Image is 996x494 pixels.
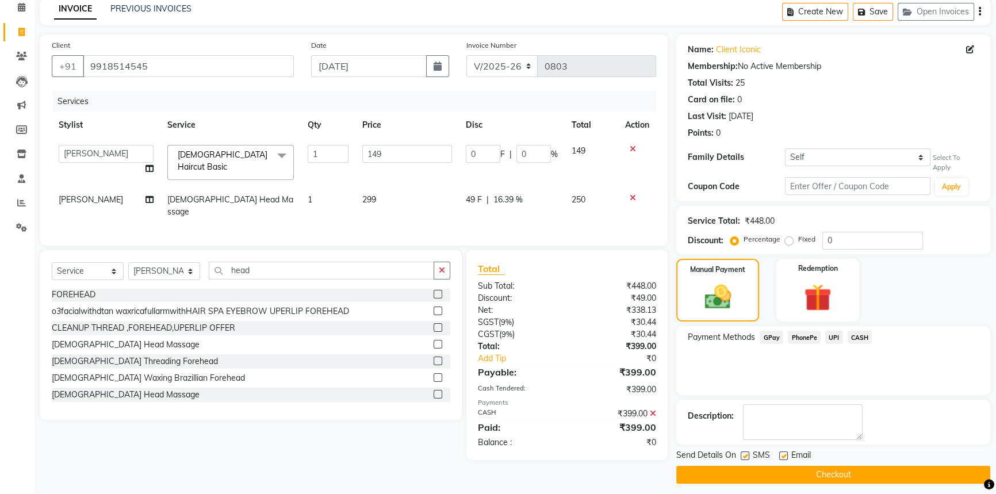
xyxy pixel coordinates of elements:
[469,292,567,304] div: Discount:
[469,353,584,365] a: Add Tip
[735,77,745,89] div: 25
[83,55,294,77] input: Search by Name/Mobile/Email/Code
[53,91,665,112] div: Services
[500,148,505,160] span: F
[52,40,70,51] label: Client
[469,384,567,396] div: Cash Tendered:
[791,449,811,464] span: Email
[753,449,770,464] span: SMS
[676,466,990,484] button: Checkout
[688,331,755,343] span: Payment Methods
[178,150,267,172] span: [DEMOGRAPHIC_DATA] Haircut Basic
[688,215,740,227] div: Service Total:
[311,40,327,51] label: Date
[501,317,512,327] span: 9%
[744,234,780,244] label: Percentage
[52,339,200,351] div: [DEMOGRAPHIC_DATA] Head Massage
[688,235,723,247] div: Discount:
[760,331,783,344] span: GPay
[716,127,721,139] div: 0
[688,127,714,139] div: Points:
[729,110,753,122] div: [DATE]
[567,436,665,449] div: ₹0
[567,365,665,379] div: ₹399.00
[469,408,567,420] div: CASH
[52,305,349,317] div: o3facialwithdtan waxricafullarmwithHAIR SPA EYEBROW UPERLIP FOREHEAD
[572,145,585,156] span: 149
[501,330,512,339] span: 9%
[478,398,657,408] div: Payments
[567,420,665,434] div: ₹399.00
[59,194,123,205] span: [PERSON_NAME]
[825,331,843,344] span: UPI
[933,153,979,173] div: Select To Apply
[469,436,567,449] div: Balance :
[567,328,665,340] div: ₹30.44
[466,40,516,51] label: Invoice Number
[565,112,618,138] th: Total
[469,316,567,328] div: ( )
[737,94,742,106] div: 0
[935,178,968,196] button: Apply
[52,372,245,384] div: [DEMOGRAPHIC_DATA] Waxing Brazillian Forehead
[688,60,738,72] div: Membership:
[308,194,312,205] span: 1
[688,77,733,89] div: Total Visits:
[510,148,512,160] span: |
[676,449,736,464] span: Send Details On
[567,316,665,328] div: ₹30.44
[567,280,665,292] div: ₹448.00
[618,112,656,138] th: Action
[52,112,160,138] th: Stylist
[478,263,504,275] span: Total
[227,162,232,172] a: x
[798,234,815,244] label: Fixed
[688,181,785,193] div: Coupon Code
[688,151,785,163] div: Family Details
[459,112,565,138] th: Disc
[110,3,191,14] a: PREVIOUS INVOICES
[572,194,585,205] span: 250
[688,110,726,122] div: Last Visit:
[466,194,482,206] span: 49 F
[785,177,930,195] input: Enter Offer / Coupon Code
[52,322,235,334] div: CLEANUP THREAD ,FOREHEAD,UPERLIP OFFER
[551,148,558,160] span: %
[469,304,567,316] div: Net:
[362,194,376,205] span: 299
[688,94,735,106] div: Card on file:
[696,282,740,312] img: _cash.svg
[167,194,293,217] span: [DEMOGRAPHIC_DATA] Head Massage
[486,194,489,206] span: |
[355,112,459,138] th: Price
[745,215,775,227] div: ₹448.00
[716,44,761,56] a: Client Iconic
[469,328,567,340] div: ( )
[301,112,355,138] th: Qty
[52,355,218,367] div: [DEMOGRAPHIC_DATA] Threading Forehead
[848,331,872,344] span: CASH
[469,280,567,292] div: Sub Total:
[469,365,567,379] div: Payable:
[567,340,665,353] div: ₹399.00
[853,3,893,21] button: Save
[688,60,979,72] div: No Active Membership
[52,389,200,401] div: [DEMOGRAPHIC_DATA] Head Massage
[788,331,821,344] span: PhonePe
[478,329,499,339] span: CGST
[493,194,523,206] span: 16.39 %
[898,3,974,21] button: Open Invoices
[160,112,301,138] th: Service
[469,420,567,434] div: Paid:
[782,3,848,21] button: Create New
[52,289,95,301] div: FOREHEAD
[52,55,84,77] button: +91
[583,353,665,365] div: ₹0
[209,262,434,279] input: Search or Scan
[798,263,838,274] label: Redemption
[690,265,745,275] label: Manual Payment
[567,408,665,420] div: ₹399.00
[688,44,714,56] div: Name:
[469,340,567,353] div: Total:
[567,384,665,396] div: ₹399.00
